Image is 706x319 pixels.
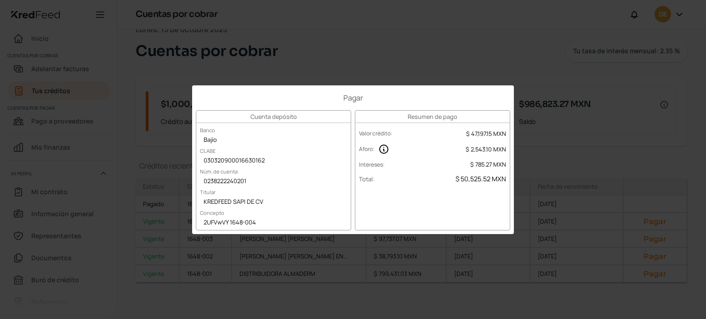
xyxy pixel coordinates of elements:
[196,93,510,103] h1: Pagar
[196,196,351,209] div: KREDFEED SAPI DE CV
[470,160,506,168] span: $ 785.27 MXN
[359,145,375,153] label: Aforo :
[196,164,241,179] label: Núm. de cuenta
[359,175,375,183] label: Total :
[359,129,393,137] label: Valor crédito :
[355,111,510,123] h3: Resumen de pago
[359,161,385,168] label: Intereses :
[196,175,351,189] div: 0238222240201
[196,185,219,199] label: Titular
[196,154,351,168] div: 030320900016630162
[196,123,219,137] label: Banco
[196,216,351,230] div: 2UFVwVY 1648-004
[455,174,506,183] span: $ 50,525.52 MXN
[196,111,351,123] h3: Cuenta depósito
[196,134,351,147] div: Bajío
[466,129,506,138] span: $ 47,197.15 MXN
[196,206,228,220] label: Concepto
[196,144,219,158] label: CLABE
[466,145,506,153] span: $ 2,543.10 MXN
